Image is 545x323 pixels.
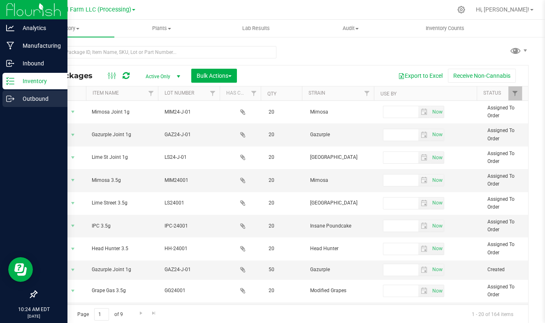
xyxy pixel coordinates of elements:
button: Receive Non-Cannabis [448,69,516,83]
span: GAZ24-J-01 [165,131,217,139]
span: Page of 9 [70,308,130,321]
span: select [418,243,430,255]
p: Inbound [14,58,64,68]
inline-svg: Inbound [6,59,14,67]
span: Gazurple [310,266,373,274]
span: Hi, [PERSON_NAME]! [476,6,529,13]
span: 1 - 20 of 164 items [465,308,520,321]
span: Set Current date [431,152,445,164]
span: MIM24-J-01 [165,108,217,116]
span: 20 [269,131,300,139]
a: Lot Number [165,90,194,96]
button: Bulk Actions [191,69,237,83]
span: Set Current date [431,243,445,255]
span: select [430,106,444,118]
span: select [430,174,444,186]
span: Assigned To Order [487,241,523,256]
inline-svg: Outbound [6,95,14,103]
a: Inventory Counts [398,20,492,37]
span: select [430,285,444,297]
span: select [68,220,78,232]
span: Gazurple Joint 1g [92,266,155,274]
span: LS24001 [165,199,217,207]
span: Gazurple [310,131,373,139]
span: IPC-24001 [165,222,217,230]
span: Assigned To Order [487,127,523,142]
span: select [68,243,78,255]
span: select [430,152,444,163]
a: Go to the last page [148,308,160,319]
span: select [418,285,430,297]
a: Filter [144,86,158,100]
span: Assigned To Order [487,195,523,211]
span: All Packages [43,71,101,80]
span: Set Current date [431,220,445,232]
span: select [418,129,430,141]
span: Set Current date [431,197,445,209]
span: select [418,106,430,118]
span: Lime Street 3.5g [92,199,155,207]
a: Use By [380,91,397,97]
a: Plants [114,20,209,37]
inline-svg: Manufacturing [6,42,14,50]
a: Filter [508,86,522,100]
span: Bulk Actions [197,72,232,79]
p: Outbound [14,94,64,104]
span: select [430,220,444,232]
span: Set Current date [431,174,445,186]
span: IPC 3.5g [92,222,155,230]
a: Lab Results [209,20,304,37]
span: Set Current date [431,285,445,297]
span: LS24-J-01 [165,153,217,161]
span: select [418,174,430,186]
a: Qty [267,91,276,97]
span: select [418,152,430,163]
span: select [430,243,444,255]
a: Strain [308,90,325,96]
th: Has COA [220,86,261,101]
span: Audit [304,25,398,32]
p: [DATE] [4,313,64,319]
span: select [68,264,78,276]
span: Assigned To Order [487,218,523,234]
span: select [418,198,430,209]
span: 20 [269,199,300,207]
iframe: Resource center [8,257,33,282]
span: select [68,198,78,209]
p: Analytics [14,23,64,33]
span: Assigned To Order [487,172,523,188]
span: Set Current date [431,129,445,141]
span: 20 [269,153,300,161]
span: select [68,129,78,141]
span: [GEOGRAPHIC_DATA] [310,153,373,161]
a: Filter [206,86,220,100]
a: Go to the next page [135,308,147,319]
span: 20 [269,222,300,230]
a: Filter [247,86,261,100]
span: Mimosa 3.5g [92,177,155,184]
button: Export to Excel [393,69,448,83]
inline-svg: Inventory [6,77,14,85]
input: Search Package ID, Item Name, SKU, Lot or Part Number... [36,46,276,58]
span: Lab Results [231,25,281,32]
span: [GEOGRAPHIC_DATA] [310,199,373,207]
span: Mimosa [310,177,373,184]
span: Inventory Counts [415,25,475,32]
span: select [68,152,78,163]
span: Gazurple Joint 1g [92,131,155,139]
span: select [430,264,444,276]
span: 20 [269,245,300,253]
p: Inventory [14,76,64,86]
span: Grape Gas 3.5g [92,287,155,295]
span: 20 [269,108,300,116]
span: Set Current date [431,264,445,276]
span: Mimosa [310,108,373,116]
p: Manufacturing [14,41,64,51]
span: select [418,220,430,232]
span: Insane Poundcake [310,222,373,230]
span: 20 [269,287,300,295]
span: Set Current date [431,106,445,118]
span: Lime St Joint 1g [92,153,155,161]
span: Assigned To Order [487,104,523,120]
span: select [68,106,78,118]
